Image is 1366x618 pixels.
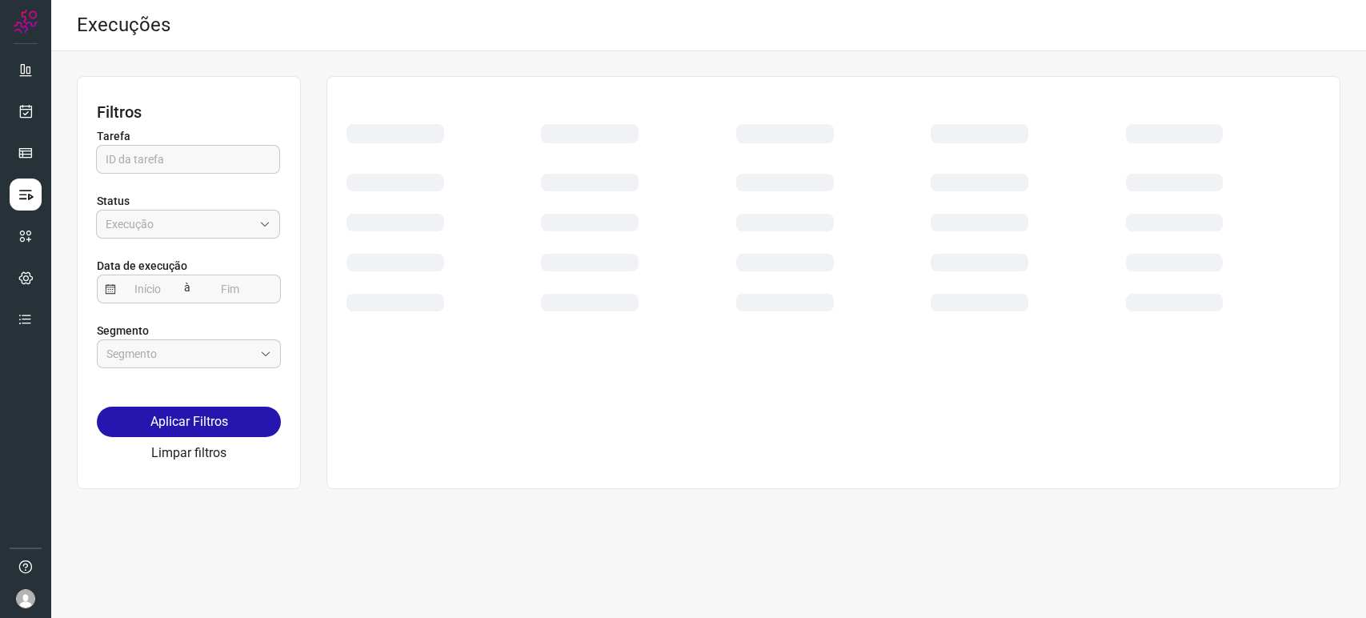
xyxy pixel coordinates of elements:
button: Aplicar Filtros [97,407,281,437]
input: ID da tarefa [106,146,270,173]
img: Logo [14,10,38,34]
input: Início [116,275,180,303]
p: Segmento [97,323,281,339]
h2: Execuções [77,14,170,37]
button: Limpar filtros [151,443,226,463]
h3: Filtros [97,102,281,122]
input: Fim [198,275,262,303]
span: à [180,274,194,303]
img: avatar-user-boy.jpg [16,589,35,608]
input: Execução [106,211,253,238]
input: Segmento [106,340,254,367]
p: Tarefa [97,128,281,145]
p: Status [97,193,281,210]
p: Data de execução [97,258,281,275]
